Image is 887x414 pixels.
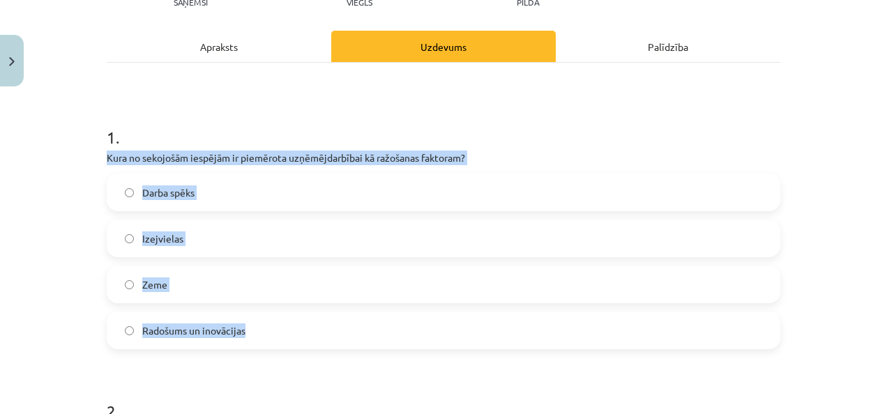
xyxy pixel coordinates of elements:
input: Zeme [125,280,134,289]
p: Kura no sekojošām iespējām ir piemērota uzņēmējdarbībai kā ražošanas faktoram? [107,151,780,165]
div: Apraksts [107,31,331,62]
h1: 1 . [107,103,780,146]
input: Darba spēks [125,188,134,197]
div: Palīdzība [556,31,780,62]
input: Radošums un inovācijas [125,326,134,335]
span: Zeme [142,277,167,292]
input: Izejvielas [125,234,134,243]
span: Radošums un inovācijas [142,323,245,338]
div: Uzdevums [331,31,556,62]
img: icon-close-lesson-0947bae3869378f0d4975bcd49f059093ad1ed9edebbc8119c70593378902aed.svg [9,57,15,66]
span: Darba spēks [142,185,195,200]
span: Izejvielas [142,231,183,246]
